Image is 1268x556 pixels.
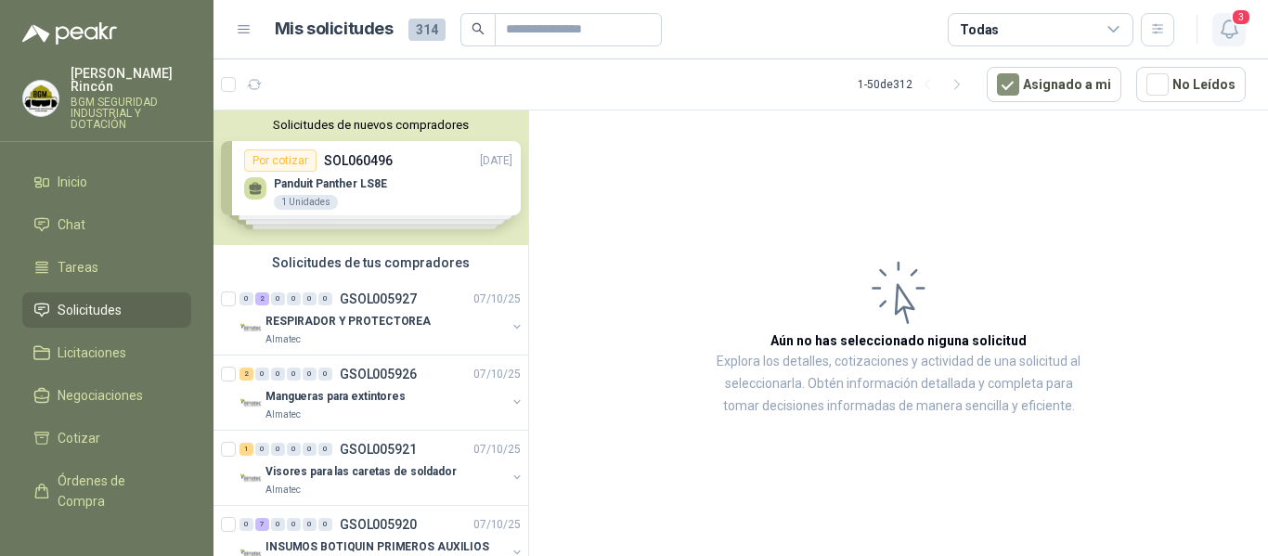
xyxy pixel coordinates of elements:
div: 0 [303,292,317,305]
p: Visores para las caretas de soldador [265,463,457,481]
div: Solicitudes de nuevos compradoresPor cotizarSOL060496[DATE] Panduit Panther LS8E1 UnidadesPor cot... [213,110,528,245]
div: 0 [271,443,285,456]
p: Mangueras para extintores [265,388,406,406]
div: 0 [271,518,285,531]
p: GSOL005926 [340,368,417,381]
button: 3 [1212,13,1246,46]
span: Chat [58,214,85,235]
div: 0 [271,292,285,305]
div: 0 [318,518,332,531]
p: Almatec [265,407,301,422]
div: 0 [271,368,285,381]
a: 1 0 0 0 0 0 GSOL00592107/10/25 Company LogoVisores para las caretas de soldadorAlmatec [239,438,524,498]
a: Órdenes de Compra [22,463,191,519]
span: Licitaciones [58,343,126,363]
h3: Aún no has seleccionado niguna solicitud [770,330,1027,351]
div: 2 [255,292,269,305]
div: 0 [318,443,332,456]
span: Inicio [58,172,87,192]
div: 0 [303,368,317,381]
p: RESPIRADOR Y PROTECTOREA [265,313,431,330]
span: search [472,22,485,35]
p: GSOL005921 [340,443,417,456]
span: Solicitudes [58,300,122,320]
a: Inicio [22,164,191,200]
a: Licitaciones [22,335,191,370]
div: 1 [239,443,253,456]
div: 0 [303,443,317,456]
h1: Mis solicitudes [275,16,394,43]
p: INSUMOS BOTIQUIN PRIMEROS AUXILIOS [265,538,489,556]
img: Company Logo [239,393,262,415]
button: Asignado a mi [987,67,1121,102]
div: 0 [318,368,332,381]
div: 7 [255,518,269,531]
p: BGM SEGURIDAD INDUSTRIAL Y DOTACIÓN [71,97,191,130]
p: GSOL005920 [340,518,417,531]
div: 1 - 50 de 312 [858,70,972,99]
span: Órdenes de Compra [58,471,174,511]
p: [PERSON_NAME] Rincón [71,67,191,93]
p: Almatec [265,332,301,347]
p: 07/10/25 [473,516,521,534]
span: 314 [408,19,446,41]
span: Tareas [58,257,98,278]
img: Company Logo [239,317,262,340]
div: 0 [287,443,301,456]
p: 07/10/25 [473,366,521,383]
img: Logo peakr [22,22,117,45]
a: Chat [22,207,191,242]
span: Negociaciones [58,385,143,406]
div: 0 [318,292,332,305]
a: Negociaciones [22,378,191,413]
p: Explora los detalles, cotizaciones y actividad de una solicitud al seleccionarla. Obtén informaci... [715,351,1082,418]
div: 0 [287,518,301,531]
a: Cotizar [22,420,191,456]
div: 0 [255,443,269,456]
div: Todas [960,19,999,40]
div: 0 [239,518,253,531]
div: 2 [239,368,253,381]
img: Company Logo [239,468,262,490]
button: Solicitudes de nuevos compradores [221,118,521,132]
div: 0 [287,368,301,381]
div: 0 [255,368,269,381]
a: Tareas [22,250,191,285]
a: Solicitudes [22,292,191,328]
div: 0 [239,292,253,305]
div: 0 [303,518,317,531]
p: 07/10/25 [473,441,521,459]
span: Cotizar [58,428,100,448]
span: 3 [1231,8,1251,26]
p: GSOL005927 [340,292,417,305]
div: 0 [287,292,301,305]
p: 07/10/25 [473,291,521,308]
div: Solicitudes de tus compradores [213,245,528,280]
a: 2 0 0 0 0 0 GSOL00592607/10/25 Company LogoMangueras para extintoresAlmatec [239,363,524,422]
a: 0 2 0 0 0 0 GSOL00592707/10/25 Company LogoRESPIRADOR Y PROTECTOREAAlmatec [239,288,524,347]
button: No Leídos [1136,67,1246,102]
img: Company Logo [23,81,58,116]
p: Almatec [265,483,301,498]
